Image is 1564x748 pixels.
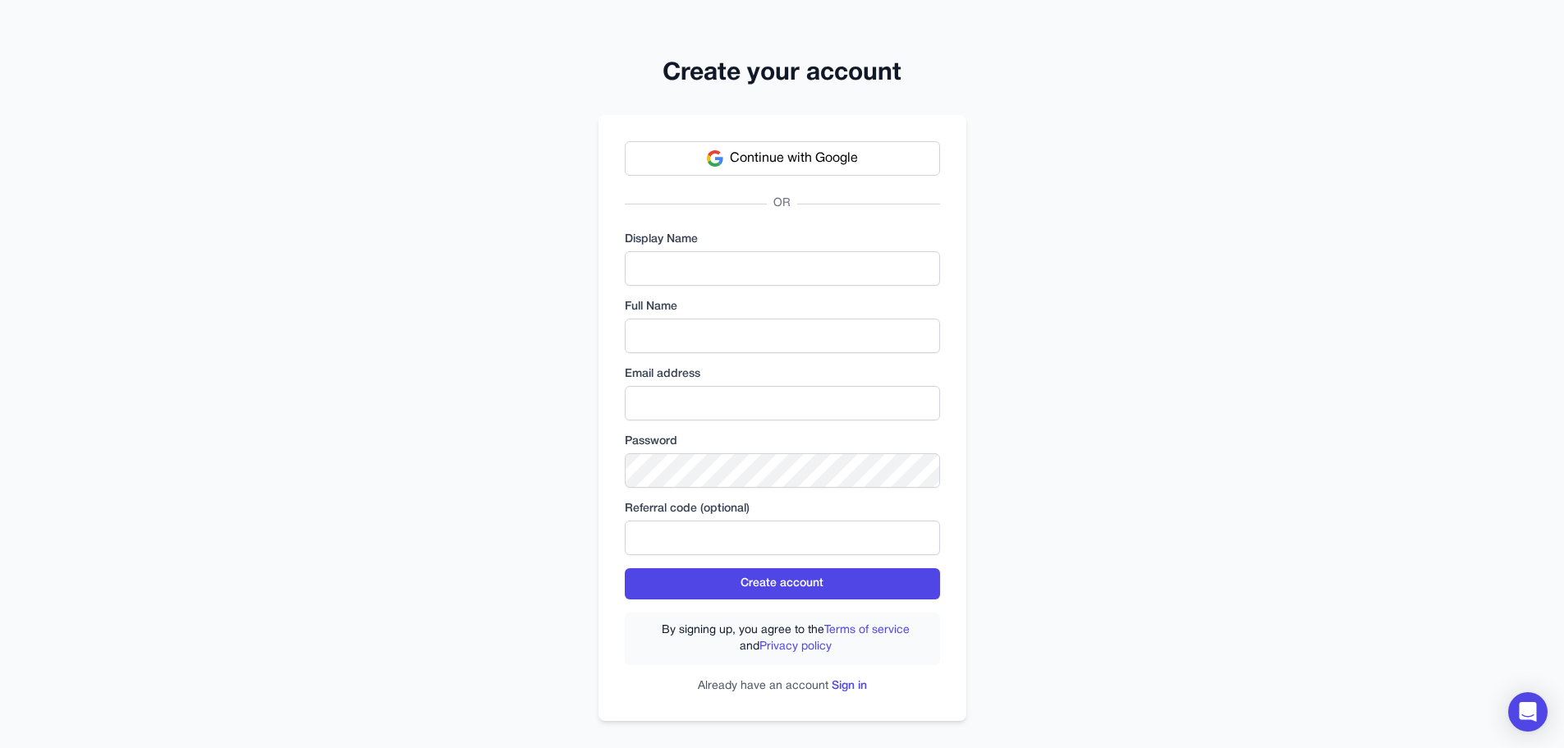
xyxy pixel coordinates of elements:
label: Full Name [625,299,940,315]
span: Continue with Google [730,149,858,168]
p: Already have an account [625,678,940,695]
label: By signing up, you agree to the and [641,622,930,655]
label: Password [625,434,940,450]
span: OR [767,195,797,212]
label: Display Name [625,232,940,248]
div: Open Intercom Messenger [1508,692,1548,732]
h2: Create your account [599,59,966,89]
button: Create account [625,568,940,599]
img: Google [707,150,723,167]
a: Sign in [832,681,867,691]
a: Privacy policy [759,641,832,652]
a: Terms of service [824,625,910,636]
label: Email address [625,366,940,383]
button: Continue with Google [625,141,940,176]
label: Referral code (optional) [625,501,940,517]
